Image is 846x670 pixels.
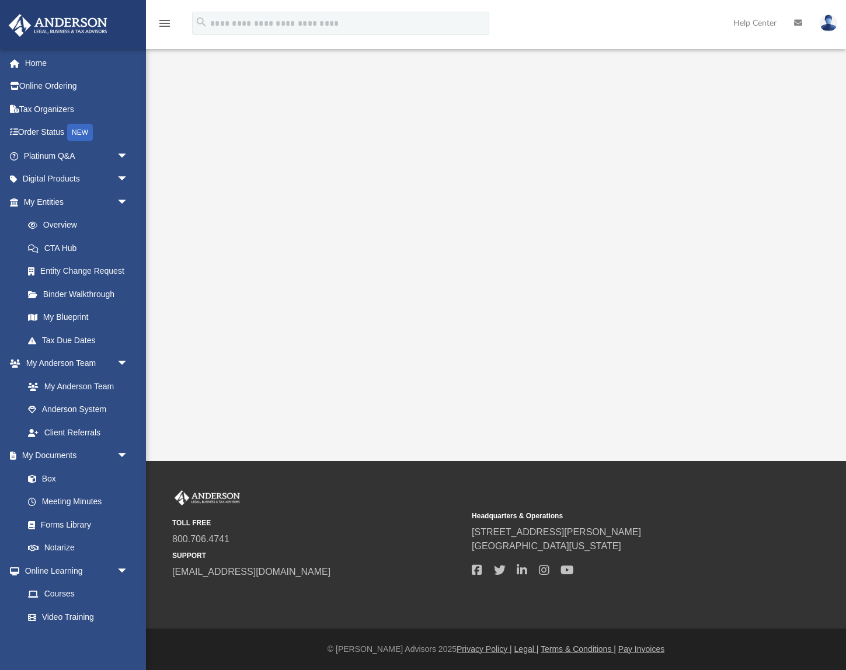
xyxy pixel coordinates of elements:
i: menu [158,16,172,30]
a: Client Referrals [16,421,140,444]
a: Order StatusNEW [8,121,146,145]
a: My Blueprint [16,306,140,329]
a: Privacy Policy | [457,644,512,654]
span: arrow_drop_down [117,190,140,214]
small: SUPPORT [172,550,464,561]
a: My Documentsarrow_drop_down [8,444,140,467]
a: [GEOGRAPHIC_DATA][US_STATE] [472,541,621,551]
a: Online Learningarrow_drop_down [8,559,140,582]
a: Notarize [16,536,140,560]
a: Tax Organizers [8,97,146,121]
a: Pay Invoices [618,644,664,654]
a: Terms & Conditions | [541,644,616,654]
img: Anderson Advisors Platinum Portal [5,14,111,37]
a: Binder Walkthrough [16,282,146,306]
span: arrow_drop_down [117,167,140,191]
a: [STREET_ADDRESS][PERSON_NAME] [472,527,641,537]
a: Online Ordering [8,75,146,98]
a: Digital Productsarrow_drop_down [8,167,146,191]
a: Legal | [514,644,539,654]
a: Entity Change Request [16,260,146,283]
a: My Anderson Teamarrow_drop_down [8,352,140,375]
a: My Anderson Team [16,375,134,398]
div: NEW [67,124,93,141]
span: arrow_drop_down [117,559,140,583]
a: Box [16,467,134,490]
small: TOLL FREE [172,518,464,528]
a: Anderson System [16,398,140,421]
a: Platinum Q&Aarrow_drop_down [8,144,146,167]
a: Courses [16,582,140,606]
a: Home [8,51,146,75]
a: menu [158,22,172,30]
i: search [195,16,208,29]
img: User Pic [820,15,837,32]
a: [EMAIL_ADDRESS][DOMAIN_NAME] [172,567,330,577]
a: Overview [16,214,146,237]
span: arrow_drop_down [117,444,140,468]
small: Headquarters & Operations [472,511,763,521]
a: Meeting Minutes [16,490,140,514]
div: © [PERSON_NAME] Advisors 2025 [146,643,846,655]
a: My Entitiesarrow_drop_down [8,190,146,214]
span: arrow_drop_down [117,144,140,168]
a: Forms Library [16,513,134,536]
a: Tax Due Dates [16,329,146,352]
a: CTA Hub [16,236,146,260]
a: 800.706.4741 [172,534,229,544]
a: Resources [16,629,140,652]
span: arrow_drop_down [117,352,140,376]
a: Video Training [16,605,134,629]
img: Anderson Advisors Platinum Portal [172,490,242,505]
